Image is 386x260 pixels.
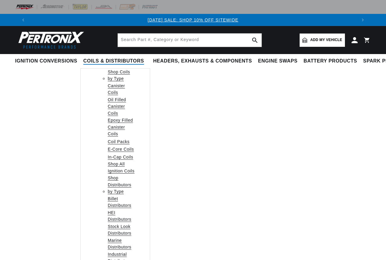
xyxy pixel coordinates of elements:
[15,58,77,64] span: Ignition Conversions
[153,58,252,64] span: Headers, Exhausts & Components
[301,54,360,68] summary: Battery Products
[108,138,130,145] a: Coil Packs
[15,54,80,68] summary: Ignition Conversions
[108,146,134,152] a: E-Core Coils
[17,14,29,26] button: Translation missing: en.sections.announcements.previous_announcement
[108,82,135,96] a: Canister Coils
[118,34,262,47] input: Search Part #, Category or Keyword
[300,34,345,47] a: Add my vehicle
[15,30,85,50] img: Pertronix
[29,17,357,23] div: Announcement
[258,58,298,64] span: Engine Swaps
[357,14,369,26] button: Translation missing: en.sections.announcements.next_announcement
[108,96,135,117] a: Oil Filled Canister Coils
[108,195,135,209] a: Billet Distributors
[108,117,135,137] a: Epoxy Filled Canister Coils
[108,237,135,251] a: Marine Distributors
[108,223,135,237] a: Stock Look Distributors
[150,54,255,68] summary: Headers, Exhausts & Components
[255,54,301,68] summary: Engine Swaps
[310,37,342,43] span: Add my vehicle
[248,34,262,47] button: search button
[108,69,135,82] a: Shop Coils by Type
[83,58,144,64] span: Coils & Distributors
[29,17,357,23] div: 1 of 3
[108,209,135,223] a: HEI Distributors
[304,58,357,64] span: Battery Products
[148,18,238,22] a: [DATE] SALE: SHOP 10% OFF SITEWIDE
[108,154,133,160] a: In-Cap Coils
[108,175,135,195] a: Shop Distributors by Type
[80,54,150,68] summary: Coils & Distributors
[108,161,135,174] a: Shop All Ignition Coils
